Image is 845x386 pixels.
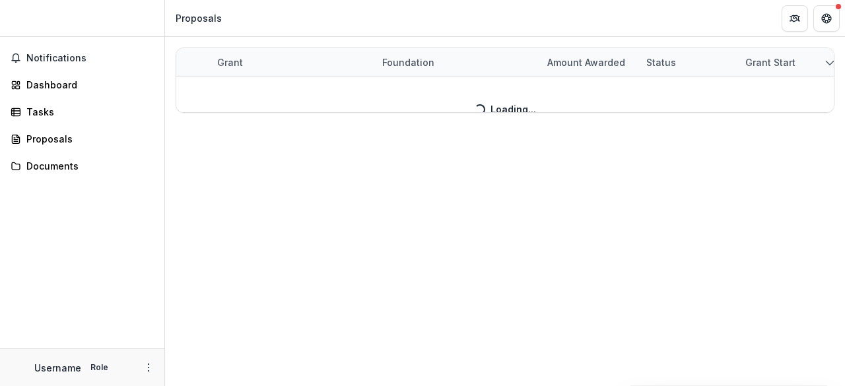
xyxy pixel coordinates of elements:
button: More [141,360,156,375]
a: Tasks [5,101,159,123]
div: Dashboard [26,78,149,92]
div: Tasks [26,105,149,119]
button: Partners [782,5,808,32]
div: Proposals [176,11,222,25]
div: Documents [26,159,149,173]
div: Proposals [26,132,149,146]
button: Notifications [5,48,159,69]
nav: breadcrumb [170,9,227,28]
a: Proposals [5,128,159,150]
p: Role [86,362,112,373]
a: Documents [5,155,159,177]
button: Get Help [813,5,840,32]
a: Dashboard [5,74,159,96]
p: Username [34,361,81,375]
span: Notifications [26,53,154,64]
